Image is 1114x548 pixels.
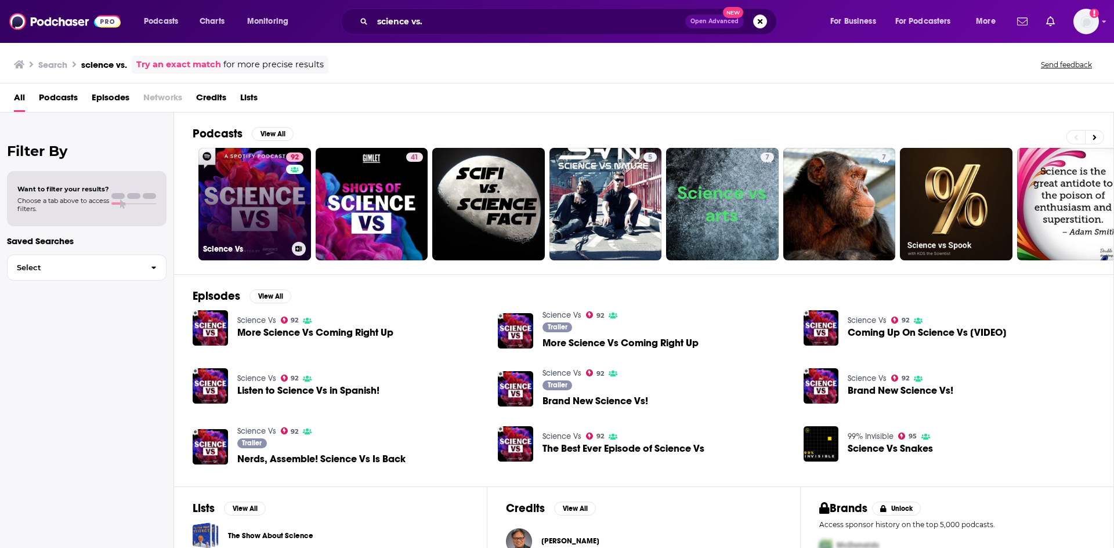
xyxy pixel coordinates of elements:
div: Search podcasts, credits, & more... [352,8,788,35]
a: Science Vs [848,373,887,383]
img: Nerds, Assemble! Science Vs Is Back [193,429,228,464]
p: Saved Searches [7,235,167,246]
button: Open AdvancedNew [685,14,744,28]
a: 92Science Vs [198,148,311,260]
h2: Podcasts [193,126,243,141]
span: Open Advanced [690,19,739,24]
span: 92 [902,318,909,323]
a: Lists [240,88,258,112]
span: More Science Vs Coming Right Up [542,338,699,348]
a: EpisodesView All [193,289,291,303]
a: 95 [898,433,917,440]
button: Unlock [872,502,921,516]
button: View All [554,502,596,516]
span: Want to filter your results? [17,185,109,193]
a: More Science Vs Coming Right Up [237,328,393,337]
span: Podcasts [144,13,178,30]
span: 92 [291,376,298,381]
a: 7 [761,153,774,162]
button: open menu [239,12,303,31]
span: 92 [596,434,604,439]
h2: Filter By [7,143,167,159]
button: open menu [968,12,1010,31]
span: Charts [200,13,225,30]
span: 95 [909,434,917,439]
span: 7 [765,152,769,164]
a: Brand New Science Vs! [498,371,533,407]
p: Access sponsor history on the top 5,000 podcasts. [819,520,1095,529]
h2: Brands [819,501,867,516]
a: 92 [586,311,604,318]
span: 5 [648,152,652,164]
img: Podchaser - Follow, Share and Rate Podcasts [9,10,121,32]
a: Victor Shih [541,536,599,546]
a: Science Vs [542,368,581,378]
h3: Search [38,59,67,70]
a: Show notifications dropdown [1041,12,1059,31]
span: 92 [291,318,298,323]
a: The Show About Science [228,529,313,542]
button: open menu [822,12,891,31]
a: 5 [643,153,657,162]
button: View All [224,502,266,516]
a: Science Vs [237,315,276,325]
span: [PERSON_NAME] [541,536,599,546]
span: Credits [196,88,226,112]
button: Select [7,255,167,281]
a: Listen to Science Vs in Spanish! [237,386,379,395]
span: Trailer [242,440,262,447]
button: Send feedback [1037,60,1095,70]
span: Monitoring [247,13,288,30]
a: Science Vs [542,310,581,320]
a: 92 [586,433,604,440]
h3: science vs. [81,59,127,70]
svg: Add a profile image [1090,9,1099,18]
a: Charts [192,12,232,31]
a: The Best Ever Episode of Science Vs [542,444,704,453]
a: More Science Vs Coming Right Up [498,313,533,349]
a: Brand New Science Vs! [542,396,648,406]
a: Podcasts [39,88,78,112]
a: Nerds, Assemble! Science Vs Is Back [237,454,406,464]
a: ListsView All [193,501,266,516]
a: Science Vs [237,373,276,383]
a: Science Vs Snakes [848,444,933,453]
a: 7 [783,148,896,260]
a: Episodes [92,88,129,112]
a: Science Vs [542,431,581,441]
a: 92 [281,427,299,434]
img: Coming Up On Science Vs [VIDEO] [804,310,839,346]
span: for more precise results [223,58,324,71]
img: Listen to Science Vs in Spanish! [193,368,228,404]
span: Brand New Science Vs! [848,386,953,395]
a: More Science Vs Coming Right Up [193,310,228,346]
span: Coming Up On Science Vs [VIDEO] [848,328,1007,337]
a: 7 [666,148,779,260]
a: Brand New Science Vs! [804,368,839,404]
img: Science Vs Snakes [804,426,839,462]
span: New [723,7,744,18]
h3: Science Vs [203,244,287,254]
h2: Lists [193,501,215,516]
a: 99% Invisible [848,431,894,441]
span: Trailer [548,382,567,389]
span: For Business [830,13,876,30]
a: 92 [281,317,299,324]
a: All [14,88,25,112]
a: 92 [891,375,909,382]
button: View All [252,127,294,141]
a: 92 [891,317,909,324]
a: Science Vs [237,426,276,436]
